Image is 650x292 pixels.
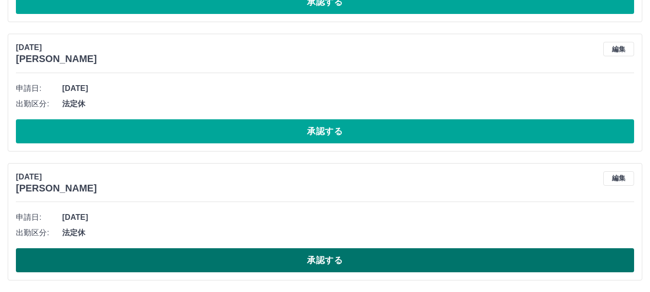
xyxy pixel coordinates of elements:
p: [DATE] [16,42,97,53]
span: 出勤区分: [16,227,62,239]
h3: [PERSON_NAME] [16,183,97,194]
span: [DATE] [62,83,634,94]
span: 申請日: [16,212,62,223]
h3: [PERSON_NAME] [16,53,97,64]
span: 申請日: [16,83,62,94]
p: [DATE] [16,171,97,183]
button: 承認する [16,119,634,143]
span: 出勤区分: [16,98,62,110]
span: [DATE] [62,212,634,223]
span: 法定休 [62,98,634,110]
button: 編集 [603,171,634,186]
span: 法定休 [62,227,634,239]
button: 編集 [603,42,634,56]
button: 承認する [16,248,634,272]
